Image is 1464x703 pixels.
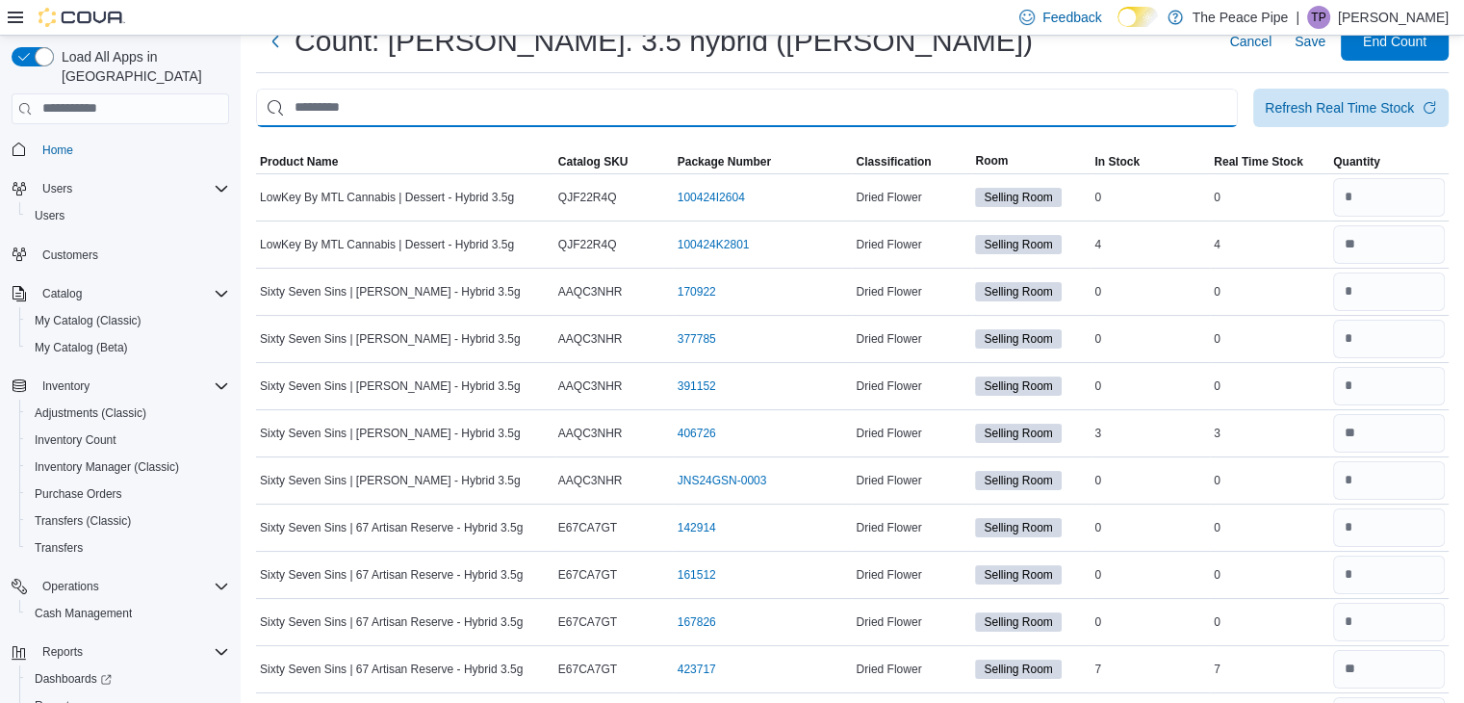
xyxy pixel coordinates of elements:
span: Sixty Seven Sins | [PERSON_NAME] - Hybrid 3.5g [260,331,521,347]
span: Reports [42,644,83,660]
span: AAQC3NHR [558,284,623,299]
button: My Catalog (Classic) [19,307,237,334]
span: QJF22R4Q [558,237,617,252]
button: Catalog [4,280,237,307]
span: Selling Room [984,330,1052,348]
span: Inventory Manager (Classic) [27,456,229,479]
span: Purchase Orders [27,482,229,506]
button: Cancel [1221,22,1279,61]
span: LowKey By MTL Cannabis | Dessert - Hybrid 3.5g [260,237,514,252]
a: Transfers [27,536,90,560]
span: Selling Room [984,519,1052,536]
div: 0 [1091,469,1210,492]
span: Save [1295,32,1325,51]
button: In Stock [1091,150,1210,173]
div: 0 [1210,516,1329,539]
a: Dashboards [27,667,119,690]
span: Selling Room [975,565,1061,585]
span: AAQC3NHR [558,378,623,394]
span: Catalog [35,282,229,305]
span: Real Time Stock [1214,154,1302,169]
div: 0 [1210,469,1329,492]
span: Selling Room [975,282,1061,301]
button: Catalog SKU [554,150,674,173]
span: Dried Flower [856,378,921,394]
button: Adjustments (Classic) [19,400,237,427]
button: Inventory [35,375,97,398]
span: Users [42,181,72,196]
span: My Catalog (Beta) [35,340,128,355]
span: Dried Flower [856,237,921,252]
span: E67CA7GT [558,662,617,677]
span: Quantity [1333,154,1380,169]
span: E67CA7GT [558,520,617,535]
span: Selling Room [984,661,1052,678]
button: Package Number [674,150,853,173]
span: In Stock [1094,154,1140,169]
span: Feedback [1042,8,1101,27]
button: Next [256,22,295,61]
span: Dark Mode [1117,27,1118,28]
button: Users [19,202,237,229]
span: Sixty Seven Sins | [PERSON_NAME] - Hybrid 3.5g [260,378,521,394]
span: Dried Flower [856,614,921,630]
span: Sixty Seven Sins | 67 Artisan Reserve - Hybrid 3.5g [260,567,523,583]
span: Operations [35,575,229,598]
span: Sixty Seven Sins | [PERSON_NAME] - Hybrid 3.5g [260,426,521,441]
button: Reports [4,638,237,665]
div: 0 [1210,611,1329,634]
a: 406726 [678,426,716,441]
span: Selling Room [975,329,1061,349]
a: 391152 [678,378,716,394]
div: 4 [1091,233,1210,256]
span: Selling Room [984,283,1052,300]
span: Selling Room [984,189,1052,206]
div: 4 [1210,233,1329,256]
div: 0 [1091,611,1210,634]
span: Selling Room [975,377,1061,396]
a: My Catalog (Beta) [27,336,136,359]
div: 7 [1210,658,1329,681]
span: Selling Room [975,188,1061,207]
button: Operations [35,575,107,598]
a: 161512 [678,567,716,583]
div: 3 [1091,422,1210,445]
a: 170922 [678,284,716,299]
input: Dark Mode [1117,7,1158,27]
span: My Catalog (Classic) [27,309,229,332]
p: | [1296,6,1299,29]
button: Product Name [256,150,554,173]
button: Classification [852,150,971,173]
span: Dried Flower [856,284,921,299]
span: Customers [35,243,229,267]
span: Selling Room [984,613,1052,631]
div: 7 [1091,658,1210,681]
span: Dried Flower [856,520,921,535]
div: 3 [1210,422,1329,445]
span: Dashboards [35,671,112,687]
span: AAQC3NHR [558,426,623,441]
span: Home [42,143,73,158]
button: My Catalog (Beta) [19,334,237,361]
span: Room [975,153,1008,169]
span: Cash Management [27,602,229,625]
button: Cash Management [19,600,237,627]
div: 0 [1091,186,1210,209]
span: Transfers (Classic) [27,509,229,533]
a: Inventory Count [27,429,124,452]
button: Inventory Count [19,427,237,454]
span: Dried Flower [856,331,921,347]
span: Users [27,204,229,227]
div: 0 [1210,563,1329,586]
input: This is a search bar. After typing your query, hit enter to filter the results lower in the page. [256,89,1238,127]
a: Customers [35,244,106,267]
span: Selling Room [975,518,1061,537]
a: 167826 [678,614,716,630]
span: Inventory Manager (Classic) [35,459,179,475]
a: Cash Management [27,602,140,625]
span: Load All Apps in [GEOGRAPHIC_DATA] [54,47,229,86]
span: Cash Management [35,606,132,621]
span: Selling Room [975,235,1061,254]
span: Operations [42,579,99,594]
span: Sixty Seven Sins | 67 Artisan Reserve - Hybrid 3.5g [260,520,523,535]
